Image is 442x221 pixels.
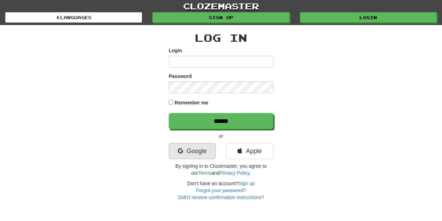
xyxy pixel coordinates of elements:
label: Password [169,73,192,80]
a: Didn't receive confirmation instructions? [178,195,264,200]
a: Apple [226,143,273,159]
a: Forgot your password? [196,188,246,193]
a: Languages [5,12,142,23]
label: Login [169,47,182,54]
div: Don't have an account? [169,180,273,201]
a: Terms [198,170,211,176]
a: Sign up [238,181,255,186]
p: or [169,133,273,140]
p: By signing in to Clozemaster, you agree to our and . [169,163,273,176]
h2: Log In [169,32,273,44]
label: Remember me [175,99,208,106]
a: Login [300,12,437,23]
a: Google [169,143,216,159]
a: Sign up [152,12,289,23]
a: Privacy Policy [220,170,250,176]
